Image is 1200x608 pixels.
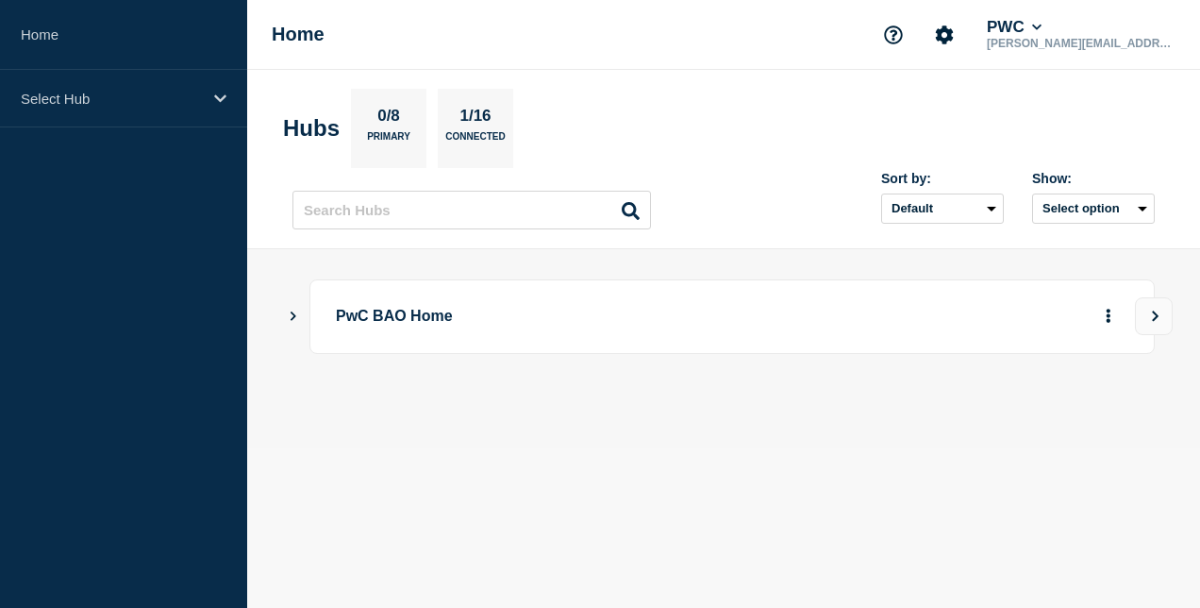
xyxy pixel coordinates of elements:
[1135,297,1173,335] button: View
[367,131,410,151] p: Primary
[1032,171,1155,186] div: Show:
[21,91,202,107] p: Select Hub
[289,310,298,324] button: Show Connected Hubs
[453,107,498,131] p: 1/16
[925,15,964,55] button: Account settings
[1032,194,1155,224] button: Select option
[881,194,1004,224] select: Sort by
[1096,299,1121,334] button: More actions
[445,131,505,151] p: Connected
[336,299,1018,334] p: PwC BAO Home
[371,107,408,131] p: 0/8
[881,171,1004,186] div: Sort by:
[983,37,1179,50] p: [PERSON_NAME][EMAIL_ADDRESS][DOMAIN_NAME]
[874,15,913,55] button: Support
[983,18,1045,37] button: PWC
[272,24,325,45] h1: Home
[283,115,340,142] h2: Hubs
[292,191,651,229] input: Search Hubs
